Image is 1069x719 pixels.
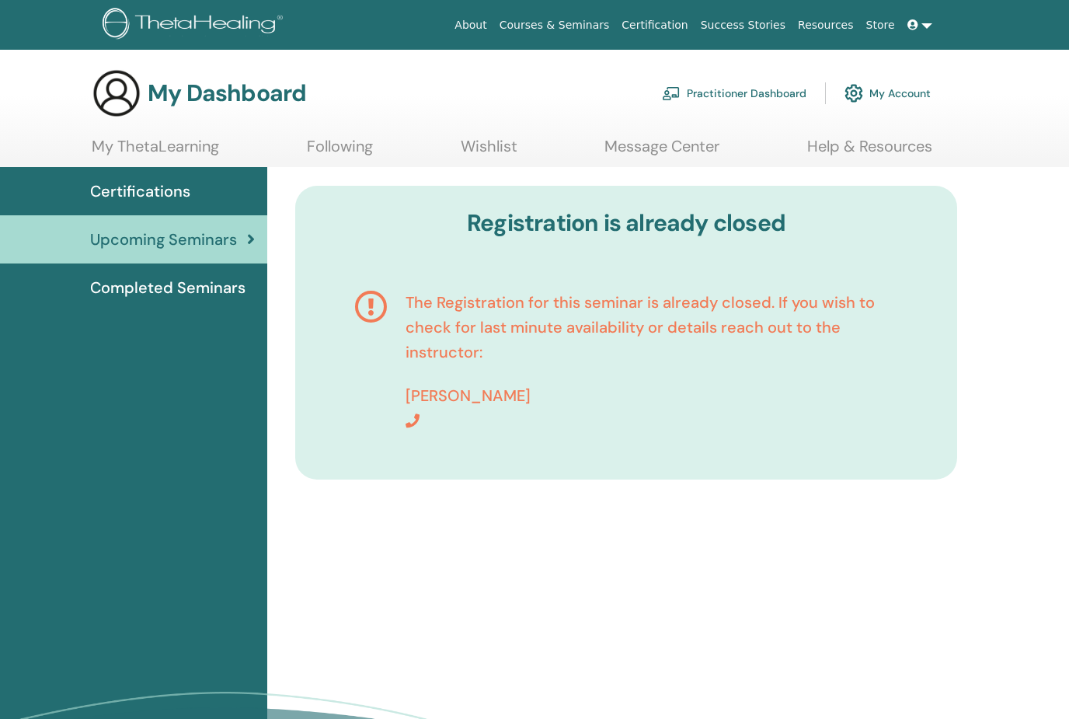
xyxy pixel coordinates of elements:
[406,383,898,408] p: [PERSON_NAME]
[695,11,792,40] a: Success Stories
[807,137,932,167] a: Help & Resources
[662,76,806,110] a: Practitioner Dashboard
[90,228,237,251] span: Upcoming Seminars
[844,80,863,106] img: cog.svg
[319,209,934,237] h3: Registration is already closed
[662,86,681,100] img: chalkboard-teacher.svg
[90,180,190,203] span: Certifications
[448,11,493,40] a: About
[307,137,373,167] a: Following
[90,276,245,299] span: Completed Seminars
[461,137,517,167] a: Wishlist
[103,8,288,43] img: logo.png
[604,137,719,167] a: Message Center
[615,11,694,40] a: Certification
[792,11,860,40] a: Resources
[406,290,898,365] p: The Registration for this seminar is already closed. If you wish to check for last minute availab...
[92,68,141,118] img: generic-user-icon.jpg
[92,137,219,167] a: My ThetaLearning
[148,79,306,107] h3: My Dashboard
[844,76,931,110] a: My Account
[860,11,901,40] a: Store
[493,11,616,40] a: Courses & Seminars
